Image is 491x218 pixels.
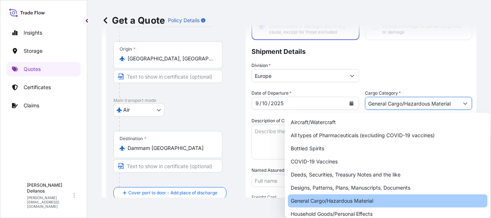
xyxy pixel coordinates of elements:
[102,15,165,26] p: Get a Quote
[255,99,259,108] div: month,
[288,142,487,155] div: Bottled Spirits
[270,99,284,108] div: year,
[27,182,72,194] p: [PERSON_NAME] Dellanos
[251,40,472,62] p: Shipment Details
[113,98,238,103] p: Main transport mode
[24,66,41,73] p: Quotes
[288,155,487,168] div: COVID-19 Vaccines
[6,44,81,58] a: Storage
[261,99,268,108] div: day,
[24,102,39,109] p: Claims
[128,144,213,152] input: Destination
[27,195,72,209] p: [PERSON_NAME][EMAIL_ADDRESS][DOMAIN_NAME]
[288,181,487,194] div: Designs, Patterns, Plans, Manuscripts, Documents
[251,90,291,97] span: Date of Departure
[346,69,359,82] button: Show suggestions
[459,97,472,110] button: Show suggestions
[120,46,136,52] div: Origin
[168,17,200,24] p: Policy Details
[24,29,42,36] p: Insights
[128,55,213,62] input: Origin
[15,192,19,199] span: S
[365,90,401,97] label: Cargo Category
[288,194,487,207] div: General Cargo/Hazardous Material
[24,47,43,55] p: Storage
[123,106,130,114] span: Air
[346,98,357,109] button: Calendar
[251,167,287,174] label: Named Assured
[113,187,226,199] button: Cover port to door - Add place of discharge
[251,194,359,200] span: Freight Cost
[288,116,487,129] div: Aircraft/Watercraft
[6,62,81,76] a: Quotes
[120,136,146,142] div: Destination
[251,117,297,124] label: Description of Cargo
[113,159,222,173] input: Text to appear on certificate
[288,129,487,142] div: All types of Pharmaceuticals (excluding COVID-19 vaccines)
[251,62,271,69] label: Division
[365,97,459,110] input: Select a commodity type
[6,80,81,95] a: Certificates
[268,99,270,108] div: /
[6,25,81,40] a: Insights
[6,98,81,113] a: Claims
[259,99,261,108] div: /
[252,69,346,82] input: Type to search division
[24,84,51,91] p: Certificates
[113,103,164,116] button: Select transport
[288,168,487,181] div: Deeds, Securities, Treasury Notes and the like
[128,189,217,197] span: Cover port to door - Add place of discharge
[113,70,222,83] input: Text to appear on certificate
[252,174,346,187] input: Full name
